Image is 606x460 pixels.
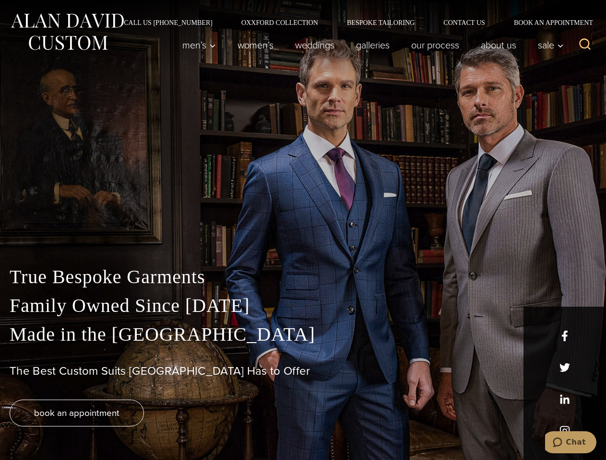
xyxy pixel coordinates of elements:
a: Our Process [401,35,470,55]
button: Men’s sub menu toggle [172,35,227,55]
nav: Primary Navigation [172,35,569,55]
h1: The Best Custom Suits [GEOGRAPHIC_DATA] Has to Offer [10,364,596,378]
p: True Bespoke Garments Family Owned Since [DATE] Made in the [GEOGRAPHIC_DATA] [10,263,596,349]
a: Call Us [PHONE_NUMBER] [109,19,227,26]
a: Galleries [345,35,401,55]
a: weddings [285,35,345,55]
a: Oxxford Collection [227,19,333,26]
a: Book an Appointment [499,19,596,26]
button: View Search Form [573,34,596,57]
iframe: Opens a widget where you can chat to one of our agents [545,431,596,455]
a: book an appointment [10,400,144,426]
nav: Secondary Navigation [109,19,596,26]
a: Women’s [227,35,285,55]
a: Bespoke Tailoring [333,19,429,26]
img: Alan David Custom [10,11,125,53]
a: About Us [470,35,527,55]
a: Contact Us [429,19,499,26]
button: Sale sub menu toggle [527,35,569,55]
span: book an appointment [34,406,119,420]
